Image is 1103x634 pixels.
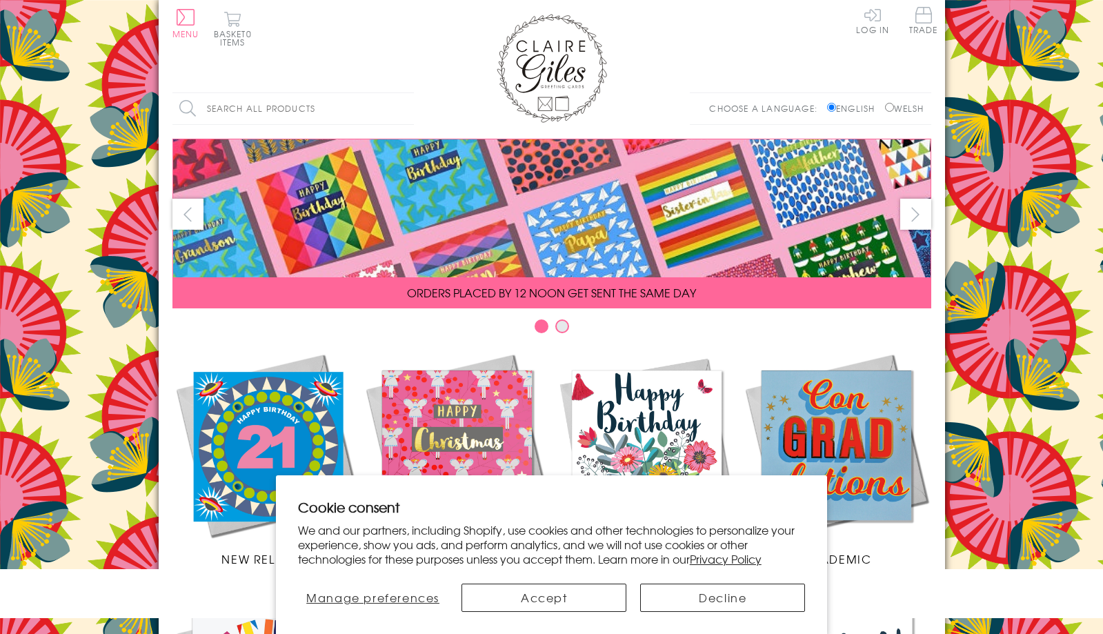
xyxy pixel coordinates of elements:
[220,28,252,48] span: 0 items
[298,497,806,517] h2: Cookie consent
[856,7,889,34] a: Log In
[172,93,414,124] input: Search all products
[555,319,569,333] button: Carousel Page 2
[827,102,882,115] label: English
[400,93,414,124] input: Search
[900,199,931,230] button: next
[172,28,199,40] span: Menu
[535,319,548,333] button: Carousel Page 1 (Current Slide)
[298,584,448,612] button: Manage preferences
[497,14,607,123] img: Claire Giles Greetings Cards
[885,103,894,112] input: Welsh
[709,102,824,115] p: Choose a language:
[640,584,805,612] button: Decline
[306,589,439,606] span: Manage preferences
[172,319,931,340] div: Carousel Pagination
[362,350,552,567] a: Christmas
[690,551,762,567] a: Privacy Policy
[909,7,938,34] span: Trade
[407,284,696,301] span: ORDERS PLACED BY 12 NOON GET SENT THE SAME DAY
[298,523,806,566] p: We and our partners, including Shopify, use cookies and other technologies to personalize your ex...
[552,350,742,567] a: Birthdays
[742,350,931,567] a: Academic
[172,350,362,567] a: New Releases
[172,9,199,38] button: Menu
[885,102,924,115] label: Welsh
[214,11,252,46] button: Basket0 items
[221,551,312,567] span: New Releases
[172,199,203,230] button: prev
[827,103,836,112] input: English
[801,551,872,567] span: Academic
[909,7,938,37] a: Trade
[461,584,626,612] button: Accept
